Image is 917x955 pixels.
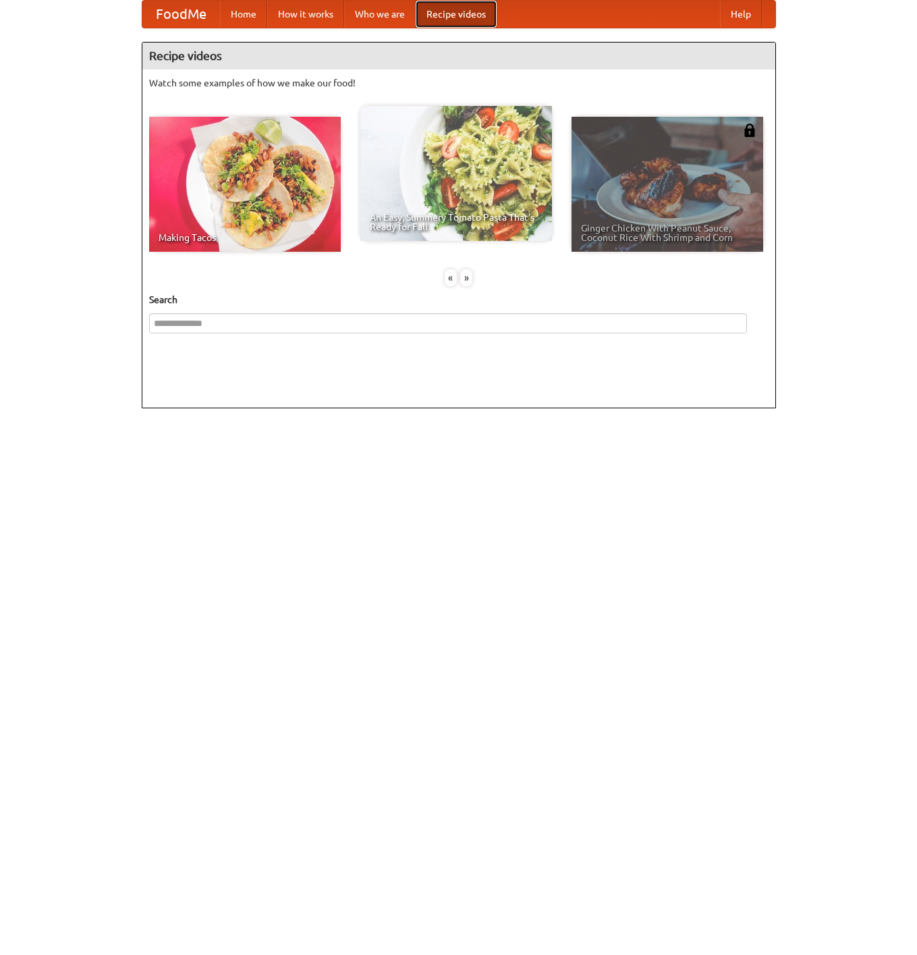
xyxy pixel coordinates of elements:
img: 483408.png [743,124,756,137]
span: An Easy, Summery Tomato Pasta That's Ready for Fall [370,213,543,231]
a: How it works [267,1,344,28]
h4: Recipe videos [142,43,775,70]
a: Who we are [344,1,416,28]
span: Making Tacos [159,233,331,242]
p: Watch some examples of how we make our food! [149,76,769,90]
h5: Search [149,293,769,306]
a: Making Tacos [149,117,341,252]
a: FoodMe [142,1,220,28]
a: Recipe videos [416,1,497,28]
a: Home [220,1,267,28]
a: Help [720,1,762,28]
a: An Easy, Summery Tomato Pasta That's Ready for Fall [360,106,552,241]
div: » [460,269,472,286]
div: « [445,269,457,286]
